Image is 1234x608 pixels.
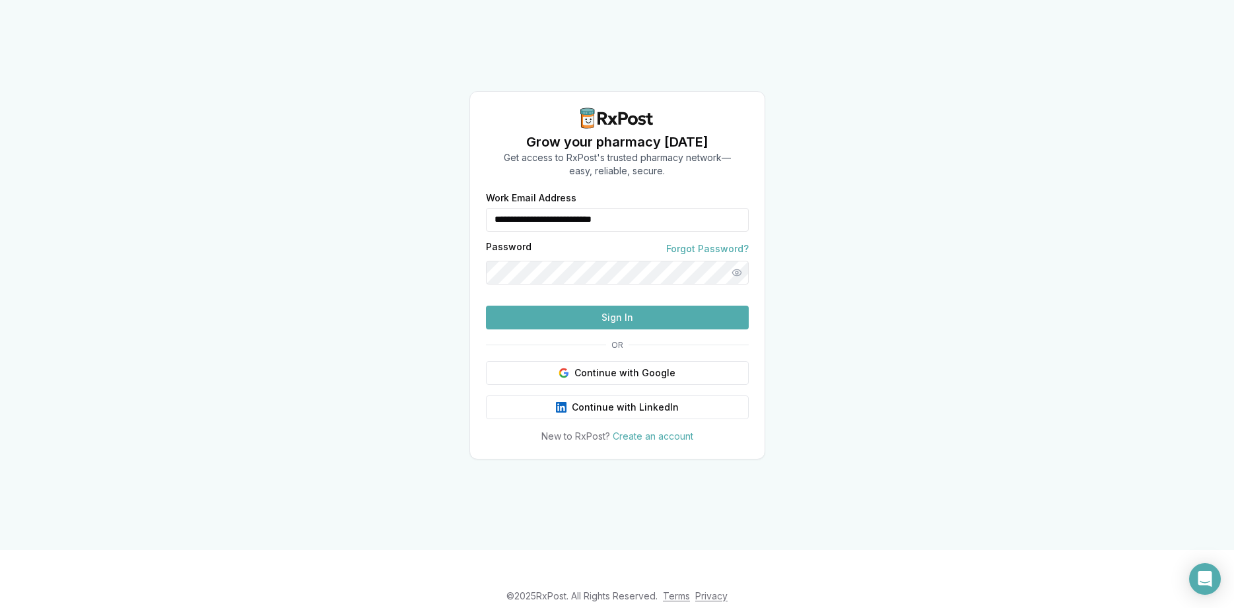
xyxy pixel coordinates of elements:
[504,133,731,151] h1: Grow your pharmacy [DATE]
[541,430,610,442] span: New to RxPost?
[486,306,749,329] button: Sign In
[1189,563,1221,595] div: Open Intercom Messenger
[666,242,749,255] a: Forgot Password?
[486,242,531,255] label: Password
[556,402,566,413] img: LinkedIn
[504,151,731,178] p: Get access to RxPost's trusted pharmacy network— easy, reliable, secure.
[575,108,660,129] img: RxPost Logo
[486,395,749,419] button: Continue with LinkedIn
[559,368,569,378] img: Google
[663,590,690,601] a: Terms
[486,193,749,203] label: Work Email Address
[695,590,728,601] a: Privacy
[725,261,749,285] button: Show password
[613,430,693,442] a: Create an account
[486,361,749,385] button: Continue with Google
[606,340,629,351] span: OR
